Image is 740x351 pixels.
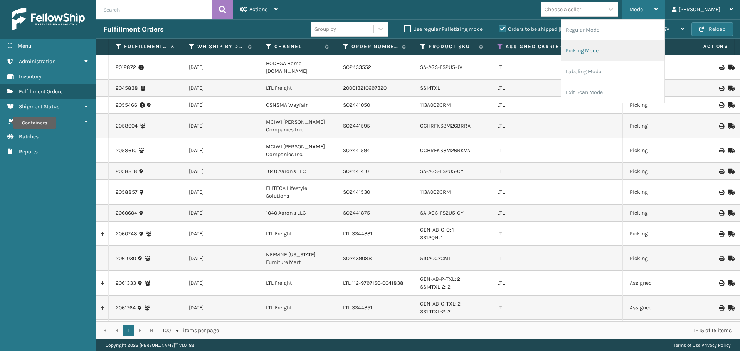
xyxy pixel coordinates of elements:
[490,114,623,138] td: LTL
[420,276,460,282] a: GEN-AB-P-TXL: 2
[116,279,136,287] a: 2061333
[259,296,336,320] td: LTL Freight
[490,138,623,163] td: LTL
[623,320,700,345] td: Assigned
[116,147,136,155] a: 2058610
[561,20,664,40] li: Regular Mode
[182,138,259,163] td: [DATE]
[182,205,259,222] td: [DATE]
[420,255,451,262] a: 510A002CML
[728,210,733,216] i: Mark as Shipped
[728,65,733,70] i: Mark as Shipped
[623,246,700,271] td: Picking
[420,102,451,108] a: 113A009CRM
[182,320,259,345] td: [DATE]
[561,40,664,61] li: Picking Mode
[490,296,623,320] td: LTL
[691,22,733,36] button: Reload
[420,168,464,175] a: SA-AGS-FS2U5-CY
[182,180,259,205] td: [DATE]
[728,86,733,91] i: Mark as Shipped
[629,6,643,13] span: Mode
[728,280,733,286] i: Mark as Shipped
[18,43,31,49] span: Menu
[259,205,336,222] td: 1040 Aaron's LLC
[259,138,336,163] td: MCIWI [PERSON_NAME] Companies Inc.
[163,325,219,336] span: items per page
[490,205,623,222] td: LTL
[679,40,733,53] span: Actions
[259,80,336,97] td: LTL Freight
[19,73,42,80] span: Inventory
[163,327,174,334] span: 100
[116,209,137,217] a: 2060604
[490,180,623,205] td: LTL
[506,43,608,50] label: Assigned Carrier Service
[404,26,483,32] label: Use regular Palletizing mode
[623,180,700,205] td: Picking
[674,343,700,348] a: Terms of Use
[259,114,336,138] td: MCIWI [PERSON_NAME] Companies Inc.
[490,271,623,296] td: LTL
[103,25,163,34] h3: Fulfillment Orders
[420,210,464,216] a: SA-AGS-FS2U5-CY
[499,26,573,32] label: Orders to be shipped [DATE]
[19,133,39,140] span: Batches
[420,85,440,91] a: SS14TXL
[336,114,413,138] td: SO2441595
[719,86,723,91] i: Print BOL
[182,114,259,138] td: [DATE]
[490,55,623,80] td: LTL
[420,189,451,195] a: 113A009CRM
[116,64,136,71] a: 2012872
[561,61,664,82] li: Labeling Mode
[182,80,259,97] td: [DATE]
[728,305,733,311] i: Mark as Shipped
[197,43,244,50] label: WH Ship By Date
[336,222,413,246] td: LTL.SS44331
[728,123,733,129] i: Mark as Shipped
[420,147,470,154] a: CCHRFKS3M26BKVA
[728,231,733,237] i: Mark as Shipped
[420,301,461,307] a: GEN-AB-C-TXL: 2
[719,123,723,129] i: Print BOL
[336,296,413,320] td: LTL.SS44351
[259,246,336,271] td: NEFMNE [US_STATE] Furniture Mart
[336,163,413,180] td: SO2441410
[420,284,451,290] a: SS14TXL-2: 2
[259,55,336,80] td: HODEGA Home [DOMAIN_NAME]
[728,102,733,108] i: Mark as Shipped
[116,188,138,196] a: 2058857
[230,327,732,334] div: 1 - 15 of 15 items
[420,234,443,241] a: SS12QN: 1
[336,271,413,296] td: LTL.112-9797150-0041838
[336,320,413,345] td: LTL.112-5083375-4340231
[719,256,723,261] i: Print BOL
[336,138,413,163] td: SO2441594
[623,138,700,163] td: Picking
[19,88,62,95] span: Fulfillment Orders
[623,222,700,246] td: Picking
[490,320,623,345] td: LTL
[719,169,723,174] i: Print BOL
[420,308,451,315] a: SS14TXL-2: 2
[420,64,462,71] a: SA-AGS-FS2U5-JV
[728,148,733,153] i: Mark as Shipped
[351,43,398,50] label: Order Number
[124,43,167,50] label: Fulfillment Order Id
[623,163,700,180] td: Picking
[19,103,59,110] span: Shipment Status
[719,148,723,153] i: Print BOL
[182,163,259,180] td: [DATE]
[182,296,259,320] td: [DATE]
[490,246,623,271] td: LTL
[182,246,259,271] td: [DATE]
[719,231,723,237] i: Print BOL
[182,97,259,114] td: [DATE]
[545,5,581,13] div: Choose a seller
[116,84,138,92] a: 2045838
[336,180,413,205] td: SO2441530
[249,6,267,13] span: Actions
[490,97,623,114] td: LTL
[336,246,413,271] td: SO2439088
